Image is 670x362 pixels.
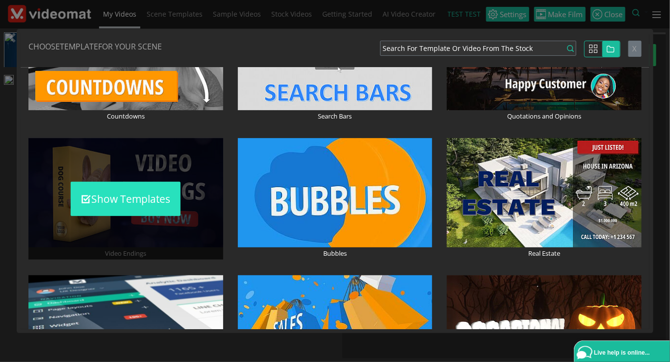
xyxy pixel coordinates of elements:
button: Search for Template or Video from the stock [380,41,576,56]
span: Search for Template or Video from the stock [383,43,533,53]
span: TEMPLATE [60,41,98,52]
span: CHOOSE [28,41,60,52]
p: Countdowns [28,110,223,122]
a: Live help is online... [577,343,670,362]
span: FOR YOUR SCENE [98,41,162,52]
p: Quotations and Opinions [447,110,642,122]
button: Close [628,41,642,57]
p: Bubbles [238,247,433,260]
p: Real Estate [447,247,642,260]
span: X [633,44,637,53]
span: Live help is online... [594,349,650,356]
button: Show Templates [71,182,180,216]
p: Search Bars [238,110,433,122]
